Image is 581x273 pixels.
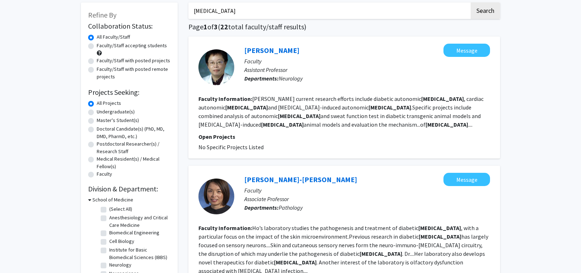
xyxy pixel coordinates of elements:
[198,95,252,102] b: Faculty Information:
[244,195,490,203] p: Associate Professor
[188,3,470,19] input: Search Keywords
[278,112,321,120] b: [MEDICAL_DATA]
[97,99,121,107] label: All Projects
[109,261,131,269] label: Neurology
[261,121,304,128] b: [MEDICAL_DATA]
[109,238,134,245] label: Cell Biology
[369,104,411,111] b: [MEDICAL_DATA]
[88,88,171,97] h2: Projects Seeking:
[109,229,159,237] label: Biomedical Engineering
[109,246,169,261] label: Institute for Basic Biomedical Sciences (IBBS)
[97,117,139,124] label: Master's Student(s)
[360,250,402,257] b: [MEDICAL_DATA]
[97,65,171,81] label: Faculty/Staff with posted remote projects
[214,22,218,31] span: 3
[109,214,169,229] label: Anesthesiology and Critical Care Medicine
[97,57,170,64] label: Faculty/Staff with posted projects
[279,204,303,211] span: Pathology
[109,205,132,213] label: (Select All)
[225,104,268,111] b: [MEDICAL_DATA]
[244,175,357,184] a: [PERSON_NAME]-[PERSON_NAME]
[97,108,135,116] label: Undergraduate(s)
[88,22,171,30] h2: Collaboration Status:
[97,155,171,170] label: Medical Resident(s) / Medical Fellow(s)
[97,33,130,41] label: All Faculty/Staff
[471,3,500,19] button: Search
[198,132,490,141] p: Open Projects
[443,44,490,57] button: Message Ying Liu
[421,95,464,102] b: [MEDICAL_DATA]
[97,42,167,49] label: Faculty/Staff accepting students
[97,140,171,155] label: Postdoctoral Researcher(s) / Research Staff
[244,46,299,55] a: [PERSON_NAME]
[88,185,171,193] h2: Division & Department:
[198,95,484,128] fg-read-more: [PERSON_NAME] current research efforts include diabetic autonomic , cardiac autonomic and [MEDICA...
[244,186,490,195] p: Faculty
[198,224,252,231] b: Faculty Information:
[97,125,171,140] label: Doctoral Candidate(s) (PhD, MD, DMD, PharmD, etc.)
[220,22,228,31] span: 22
[244,65,490,74] p: Assistant Professor
[274,259,317,266] b: [MEDICAL_DATA]
[188,23,500,31] h1: Page of ( total faculty/staff results)
[92,196,133,204] h3: School of Medicine
[418,224,461,231] b: [MEDICAL_DATA]
[244,57,490,65] p: Faculty
[279,75,303,82] span: Neurology
[5,241,30,268] iframe: Chat
[443,173,490,186] button: Message Cheng-Ying Ho
[244,75,279,82] b: Departments:
[97,170,112,178] label: Faculty
[426,121,468,128] b: [MEDICAL_DATA]
[198,143,264,151] span: No Specific Projects Listed
[419,233,461,240] b: [MEDICAL_DATA]
[244,204,279,211] b: Departments:
[203,22,207,31] span: 1
[88,10,116,19] span: Refine By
